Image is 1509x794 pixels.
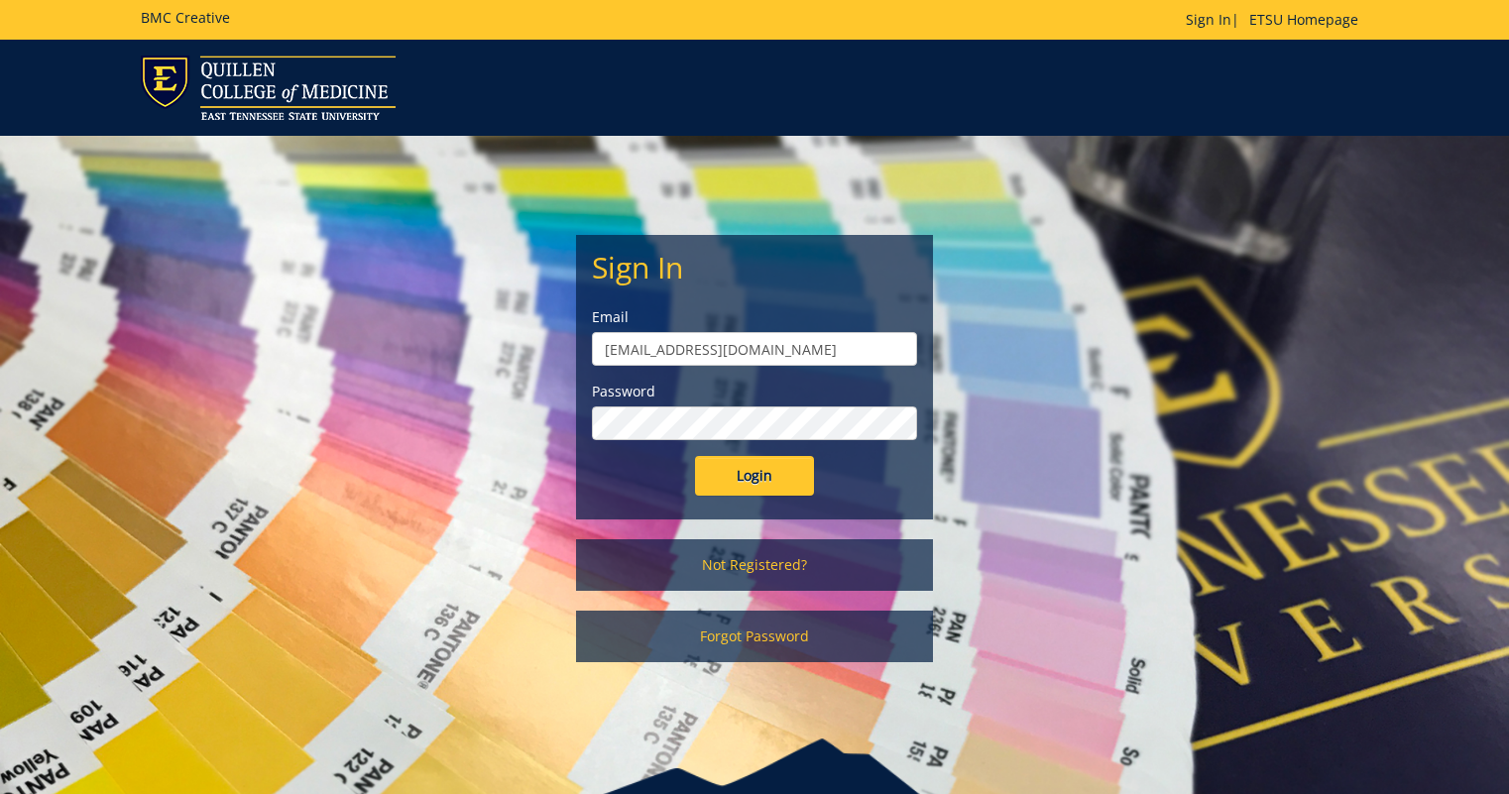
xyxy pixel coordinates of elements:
label: Password [592,382,917,401]
h2: Sign In [592,251,917,284]
img: ETSU logo [141,56,396,120]
a: Forgot Password [576,611,933,662]
a: Not Registered? [576,539,933,591]
input: Login [695,456,814,496]
a: ETSU Homepage [1239,10,1368,29]
p: | [1186,10,1368,30]
a: Sign In [1186,10,1231,29]
h5: BMC Creative [141,10,230,25]
label: Email [592,307,917,327]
